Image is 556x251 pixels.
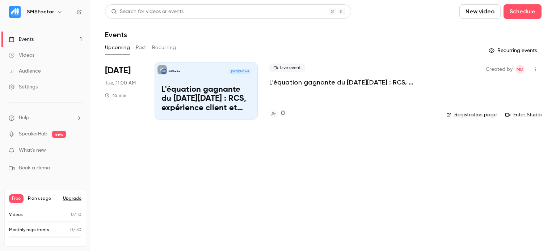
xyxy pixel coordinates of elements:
[105,42,130,53] button: Upcoming
[515,65,524,74] span: Marie Delamarre
[19,164,50,172] span: Book a demo
[71,213,74,217] span: 0
[9,114,82,122] li: help-dropdown-opener
[105,62,143,120] div: Sep 30 Tue, 11:00 AM (Europe/Paris)
[161,85,251,113] p: L'équation gagnante du [DATE][DATE] : RCS, expérience client et rentabilité !
[9,83,38,91] div: Settings
[168,70,180,73] p: SMSFactor
[9,212,23,218] p: Videos
[505,111,542,118] a: Enter Studio
[281,109,285,118] h4: 0
[71,212,81,218] p: / 10
[19,130,47,138] a: SpeakerHub
[63,196,81,202] button: Upgrade
[9,36,34,43] div: Events
[105,65,131,77] span: [DATE]
[9,6,21,18] img: SMSFactor
[19,147,46,154] span: What's new
[269,109,285,118] a: 0
[486,65,513,74] span: Created by
[9,68,41,75] div: Audience
[9,194,24,203] span: Free
[105,92,126,98] div: 45 min
[52,131,66,138] span: new
[105,30,127,39] h1: Events
[269,78,435,87] a: L'équation gagnante du [DATE][DATE] : RCS, expérience client et rentabilité !
[19,114,29,122] span: Help
[9,227,49,233] p: Monthly registrants
[111,8,184,16] div: Search for videos or events
[70,228,73,232] span: 0
[485,45,542,56] button: Recurring events
[459,4,501,19] button: New video
[155,62,258,120] a: L'équation gagnante du Black Friday : RCS, expérience client et rentabilité !SMSFactor[DATE] 11:0...
[28,196,59,202] span: Plan usage
[517,65,523,74] span: MD
[70,227,81,233] p: / 30
[269,64,305,72] span: Live event
[136,42,146,53] button: Past
[229,69,250,74] span: [DATE] 11:00 AM
[27,8,54,16] h6: SMSFactor
[152,42,176,53] button: Recurring
[446,111,497,118] a: Registration page
[105,79,136,87] span: Tue, 11:00 AM
[9,52,34,59] div: Videos
[504,4,542,19] button: Schedule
